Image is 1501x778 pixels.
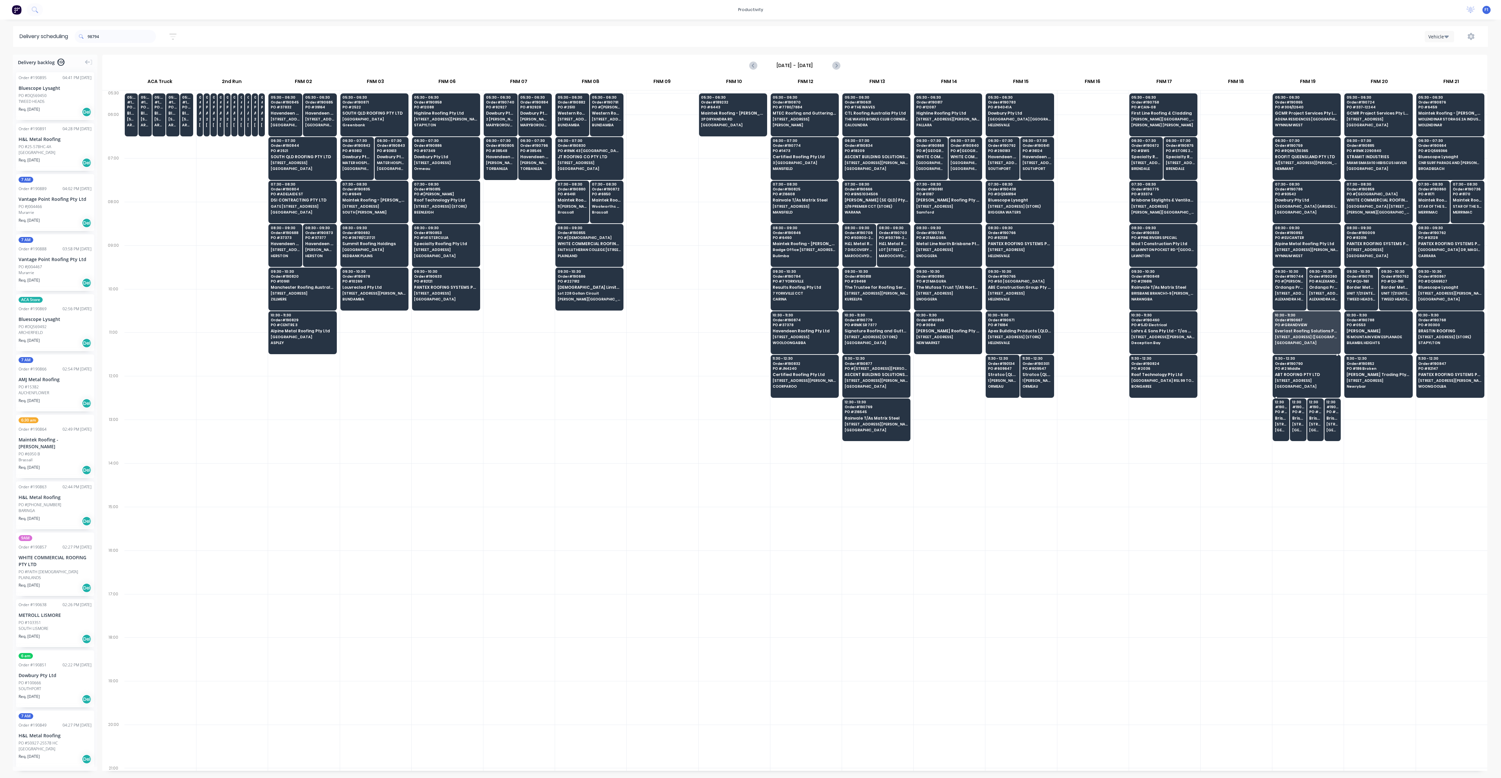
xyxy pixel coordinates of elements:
span: PO # 2510 [558,105,587,109]
div: Vehicle [1428,33,1447,40]
span: Order # 190882 [558,100,587,104]
span: THE WAVES BOWLS CLUB CORNER [PERSON_NAME] AND BINGERA TCE [845,117,908,121]
span: GCMR Project Services Pty Ltd [1275,111,1338,115]
span: 29 CORYMBIA PL (STORE) [233,117,235,121]
span: [PERSON_NAME] [199,123,201,127]
span: PO # 93612 [342,149,372,153]
div: Bluescope Lysaght [19,85,92,91]
span: Order # 190792 [988,144,1017,147]
span: PO # PQ445162 [127,105,136,109]
span: Apollo Home Improvement (QLD) Pty Ltd [261,111,263,115]
span: 05:30 - 06:30 [1347,95,1410,99]
span: 06:30 - 07:30 [1131,139,1161,143]
span: 06:30 - 07:30 [271,139,334,143]
span: Order # 190817 [916,100,979,104]
span: Order # 190631 [845,100,908,104]
div: 07:00 [102,154,124,198]
span: 05:30 [254,95,256,99]
span: 06:30 - 07:30 [377,139,406,143]
span: [PERSON_NAME] [220,123,222,127]
span: Apollo Home Improvement (QLD) Pty Ltd [213,111,215,115]
div: FNM 03 [339,76,411,90]
span: # 190535 [127,100,136,104]
span: 06:30 - 07:30 [916,139,946,143]
span: [PERSON_NAME] [PERSON_NAME] [1131,123,1194,127]
span: 05:30 - 06:30 [773,95,836,99]
span: 29 CORYMBIA PL (STORE) [199,117,201,121]
span: Order # 190805 [486,144,515,147]
span: PO # 6443 [701,105,764,109]
span: Apollo Home Improvement (QLD) Pty Ltd [226,111,228,115]
div: FNM 08 [555,76,626,90]
span: Dowbury Pty Ltd [520,111,550,115]
div: Del [82,107,92,117]
span: [GEOGRAPHIC_DATA] [GEOGRAPHIC_DATA] [988,117,1051,121]
span: BUNDAMBA [592,123,621,127]
span: PO # 20207 [220,105,222,109]
span: Dowbury Pty Ltd [414,155,477,159]
span: MOLENDINAR STORAGE 2A INDUSTRIAL AV [1418,117,1481,121]
span: Maintek Roofing - [PERSON_NAME] [701,111,764,115]
span: PO # 37832 [271,105,300,109]
span: Order # 190875 [1166,144,1195,147]
span: 05:30 - 06:30 [271,95,300,99]
span: First Line Roofing & Cladding [1131,111,1194,115]
span: Order # 190843 [377,144,406,147]
div: FNM 16 [1057,76,1128,90]
span: PO # 12088 [414,105,477,109]
span: F1 [1484,7,1489,13]
span: PO # 20413 [226,105,228,109]
div: Order # 190895 [19,75,47,81]
span: CTL Roofing Australia Pty Ltd [845,111,908,115]
span: [PERSON_NAME] [206,123,208,127]
span: [STREET_ADDRESS] [773,117,836,121]
div: FNM 02 [268,76,339,90]
input: Search for orders [88,30,156,43]
span: Req. [DATE] [19,106,40,112]
span: PO # 20398 [247,105,249,109]
span: Western Roofing Solutions [592,111,621,115]
div: FNM 09 [626,76,698,90]
div: FNM 06 [411,76,483,90]
div: 05:30 [102,89,124,111]
span: 05:30 [226,95,228,99]
span: PO # THE WAVES [845,105,908,109]
span: 05:30 - 06:30 [845,95,908,99]
span: 05:30 [127,95,136,99]
span: Order # 190844 [271,144,334,147]
span: Order # 190830 [558,144,621,147]
span: [GEOGRAPHIC_DATA] [701,123,764,127]
span: [STREET_ADDRESS] [305,117,335,121]
span: PO # 20361 [261,105,263,109]
span: 05:30 [199,95,201,99]
span: ASCENT BUILDING SOLUTIONS PTY LTD [845,155,908,159]
span: 05:30 - 06:30 [486,95,515,99]
span: WYNNUM WEST [1275,123,1338,127]
span: PO # 306/12640 [1275,105,1338,109]
span: WHITE COMMERCIAL ROOFING PTY LTD [916,155,946,159]
span: # 190503 [206,100,208,104]
span: 05:30 [168,95,177,99]
span: [STREET_ADDRESS][PERSON_NAME] [414,117,477,121]
span: 2 [PERSON_NAME] ST [486,117,515,121]
div: Order # 190891 [19,126,47,132]
span: 29 CORYMBIA PL (STORE) [240,117,242,121]
span: 06:30 - 07:30 [1418,139,1481,143]
span: 05:30 - 06:30 [988,95,1051,99]
span: Apollo Home Improvement (QLD) Pty Ltd [199,111,201,115]
span: 05:30 - 06:30 [701,95,764,99]
span: 29 CORYMBIA PL (STORE) [213,117,215,121]
span: 05:30 - 06:30 [414,95,477,99]
span: Order # 190724 [1347,100,1410,104]
span: Order # 190845 [271,100,300,104]
span: ARCHERFIELD [154,123,163,127]
span: Highline Roofing Pty Ltd [916,111,979,115]
span: PO # 38546 [520,149,550,153]
span: 29 CORYMBIA PL (STORE) [261,117,263,121]
span: [PERSON_NAME] [773,123,836,127]
span: PO # 20411 [240,105,242,109]
span: PO # 20471 [206,105,208,109]
span: 05:30 - 06:30 [558,95,587,99]
span: SOUTH QLD ROOFING PTY LTD [342,111,406,115]
span: Order # 190840 [951,144,980,147]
